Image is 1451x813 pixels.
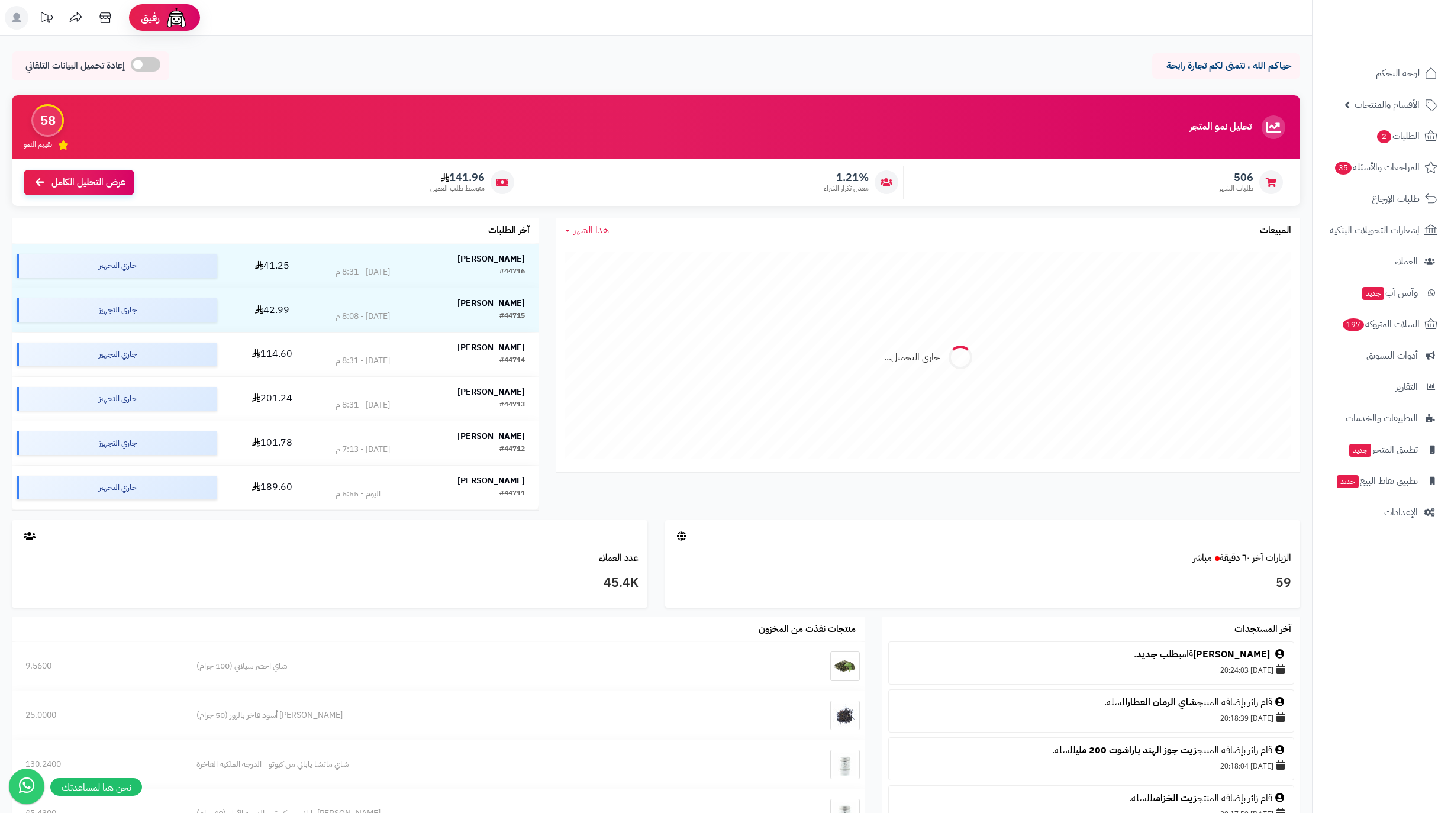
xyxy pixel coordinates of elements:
[17,343,217,366] div: جاري التجهيز
[1320,279,1444,307] a: وآتس آبجديد
[222,288,322,332] td: 42.99
[1361,285,1418,301] span: وآتس آب
[1343,318,1364,331] span: 197
[196,759,745,770] div: شاي ماتشا ياباني من كيوتو - الدرجة الملكية الفاخرة
[830,750,860,779] img: شاي ماتشا ياباني من كيوتو - الدرجة الملكية الفاخرة
[1395,379,1418,395] span: التقارير
[499,399,525,411] div: #44713
[336,311,390,322] div: [DATE] - 8:08 م
[1335,162,1352,175] span: 35
[336,266,390,278] div: [DATE] - 8:31 م
[1127,695,1197,709] a: شاي الرمان العطار
[895,709,1288,726] div: [DATE] 20:18:39
[1342,316,1420,333] span: السلات المتروكة
[196,709,745,721] div: [PERSON_NAME] أسود فاخر بالروز (50 جرام)
[895,792,1288,805] div: قام زائر بإضافة المنتج للسلة.
[430,171,485,184] span: 141.96
[1395,253,1418,270] span: العملاء
[895,744,1288,757] div: قام زائر بإضافة المنتج للسلة.
[1136,647,1182,662] a: بطلب جديد
[1320,185,1444,213] a: طلبات الإرجاع
[1348,441,1418,458] span: تطبيق المتجر
[141,11,160,25] span: رفيق
[1366,347,1418,364] span: أدوات التسويق
[17,298,217,322] div: جاري التجهيز
[336,355,390,367] div: [DATE] - 8:31 م
[51,176,125,189] span: عرض التحليل الكامل
[499,488,525,500] div: #44711
[1337,475,1359,488] span: جديد
[336,488,381,500] div: اليوم - 6:55 م
[1320,153,1444,182] a: المراجعات والأسئلة35
[1193,647,1270,662] a: [PERSON_NAME]
[573,223,609,237] span: هذا الشهر
[17,387,217,411] div: جاري التجهيز
[1320,341,1444,370] a: أدوات التسويق
[1320,498,1444,527] a: الإعدادات
[1153,791,1197,805] a: زيت الخزامى
[1189,122,1252,133] h3: تحليل نمو المتجر
[895,757,1288,774] div: [DATE] 20:18:04
[165,6,188,30] img: ai-face.png
[222,244,322,288] td: 41.25
[25,759,169,770] div: 130.2400
[1260,225,1291,236] h3: المبيعات
[457,253,525,265] strong: [PERSON_NAME]
[895,696,1288,709] div: قام زائر بإضافة المنتج للسلة.
[222,377,322,421] td: 201.24
[1320,310,1444,338] a: السلات المتروكة197
[824,183,869,193] span: معدل تكرار الشراء
[1371,30,1440,55] img: logo-2.png
[336,444,390,456] div: [DATE] - 7:13 م
[1349,444,1371,457] span: جديد
[31,6,61,33] a: تحديثات المنصة
[1346,410,1418,427] span: التطبيقات والخدمات
[336,399,390,411] div: [DATE] - 8:31 م
[499,311,525,322] div: #44715
[1330,222,1420,238] span: إشعارات التحويلات البنكية
[1219,171,1253,184] span: 506
[1320,435,1444,464] a: تطبيق المتجرجديد
[499,266,525,278] div: #44716
[1376,65,1420,82] span: لوحة التحكم
[222,333,322,376] td: 114.60
[830,701,860,730] img: شاي سيلاني أسود فاخر بالروز (50 جرام)
[457,475,525,487] strong: [PERSON_NAME]
[1320,247,1444,276] a: العملاء
[17,431,217,455] div: جاري التجهيز
[1161,59,1291,73] p: حياكم الله ، نتمنى لكم تجارة رابحة
[499,355,525,367] div: #44714
[222,466,322,509] td: 189.60
[759,624,856,635] h3: منتجات نفذت من المخزون
[674,573,1292,593] h3: 59
[24,140,52,150] span: تقييم النمو
[17,254,217,278] div: جاري التجهيز
[1334,159,1420,176] span: المراجعات والأسئلة
[884,351,940,364] div: جاري التحميل...
[1377,130,1391,143] span: 2
[599,551,639,565] a: عدد العملاء
[25,59,125,73] span: إعادة تحميل البيانات التلقائي
[1320,373,1444,401] a: التقارير
[1355,96,1420,113] span: الأقسام والمنتجات
[430,183,485,193] span: متوسط طلب العميل
[488,225,530,236] h3: آخر الطلبات
[25,709,169,721] div: 25.0000
[1320,467,1444,495] a: تطبيق نقاط البيعجديد
[1336,473,1418,489] span: تطبيق نقاط البيع
[1320,404,1444,433] a: التطبيقات والخدمات
[222,421,322,465] td: 101.78
[830,651,860,681] img: شاي اخضر سيلاني (100 جرام)
[1219,183,1253,193] span: طلبات الشهر
[21,573,639,593] h3: 45.4K
[824,171,869,184] span: 1.21%
[1320,122,1444,150] a: الطلبات2
[196,660,745,672] div: شاي اخضر سيلاني (100 جرام)
[895,648,1288,662] div: قام .
[565,224,609,237] a: هذا الشهر
[25,660,169,672] div: 9.5600
[457,341,525,354] strong: [PERSON_NAME]
[1234,624,1291,635] h3: آخر المستجدات
[1320,59,1444,88] a: لوحة التحكم
[457,430,525,443] strong: [PERSON_NAME]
